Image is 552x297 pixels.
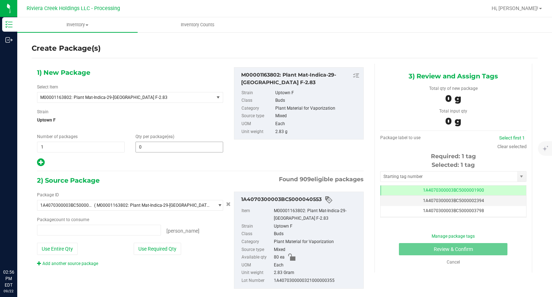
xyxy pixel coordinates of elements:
[241,105,274,113] label: Category
[274,253,285,261] span: 80 ea
[37,109,49,115] label: Strain
[279,175,364,184] span: Found eligible packages
[439,109,467,114] span: Total input qty
[241,230,272,238] label: Class
[241,128,274,136] label: Unit weight
[492,5,538,11] span: Hi, [PERSON_NAME]!
[274,277,360,285] div: 1A4070300000321000000355
[37,261,98,266] a: Add another source package
[241,196,360,204] div: 1A4070300003BC5000040553
[274,230,360,238] div: Buds
[399,243,507,255] button: Review & Confirm
[275,89,360,97] div: Uptown F
[517,172,526,182] span: select
[300,176,311,183] span: 909
[136,142,223,152] input: 0
[432,161,475,168] span: Selected: 1 tag
[380,135,420,140] span: Package label to use
[134,243,181,255] button: Use Required Qty
[275,120,360,128] div: Each
[241,246,272,254] label: Source type
[138,17,258,32] a: Inventory Counts
[241,120,274,128] label: UOM
[213,92,222,102] span: select
[274,207,360,223] div: M00001163802: Plant Mat-Indica-29-[GEOGRAPHIC_DATA] F-2.83
[167,134,174,139] span: (ea)
[275,128,360,136] div: 2.83 g
[241,71,360,86] div: M00001163802: Plant Mat-Indica-29-Uptown F-2.83
[32,43,101,54] h4: Create Package(s)
[3,269,14,288] p: 02:56 PM EDT
[37,175,100,186] span: 2) Source Package
[135,134,174,139] span: Qty per package
[423,198,484,203] span: 1A4070300003BC5000002394
[274,238,360,246] div: Plant Material for Vaporization
[5,21,13,28] inline-svg: Inventory
[381,172,517,182] input: Starting tag number
[17,22,138,28] span: Inventory
[241,207,272,223] label: Item
[37,142,124,152] input: 1
[224,199,233,210] button: Cancel button
[37,84,58,90] label: Select Item
[37,161,45,166] span: Add new output
[431,153,476,160] span: Required: 1 tag
[445,93,461,104] span: 0 g
[54,217,65,222] span: count
[429,86,478,91] span: Total qty of new package
[241,112,274,120] label: Source type
[241,97,274,105] label: Class
[274,269,360,277] div: 2.83 Gram
[241,261,272,269] label: UOM
[241,253,272,261] label: Available qty
[499,135,525,141] a: Select first 1
[37,192,59,197] span: Package ID
[37,134,78,139] span: Number of packages
[447,260,460,265] a: Cancel
[241,277,272,285] label: Lot Number
[241,238,272,246] label: Category
[497,144,526,149] a: Clear selected
[40,203,94,208] span: 1A4070300003BC5000040553
[27,5,120,12] span: Riviera Creek Holdings LLC - Processing
[213,200,222,210] span: select
[423,188,484,193] span: 1A4070300003BC5000001900
[241,269,272,277] label: Unit weight
[432,234,475,239] a: Manage package tags
[171,22,224,28] span: Inventory Counts
[166,228,199,234] span: [PERSON_NAME]
[274,246,360,254] div: Mixed
[275,112,360,120] div: Mixed
[275,97,360,105] div: Buds
[3,288,14,294] p: 09/22
[37,217,89,222] span: Package to consume
[275,105,360,113] div: Plant Material for Vaporization
[17,17,138,32] a: Inventory
[37,115,223,125] span: Uptown F
[5,36,13,44] inline-svg: Outbound
[37,243,78,255] button: Use Entire Qty
[37,67,90,78] span: 1) New Package
[445,115,461,127] span: 0 g
[241,223,272,230] label: Strain
[423,208,484,213] span: 1A4070300003BC5000003798
[40,95,204,100] span: M00001163802: Plant Mat-Indica-29-[GEOGRAPHIC_DATA] F-2.83
[241,89,274,97] label: Strain
[409,71,498,82] span: 3) Review and Assign Tags
[274,261,360,269] div: Each
[274,223,360,230] div: Uptown F
[94,203,211,208] span: ( M00001163802: Plant Mat-Indica-29-[GEOGRAPHIC_DATA] F-2.83 )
